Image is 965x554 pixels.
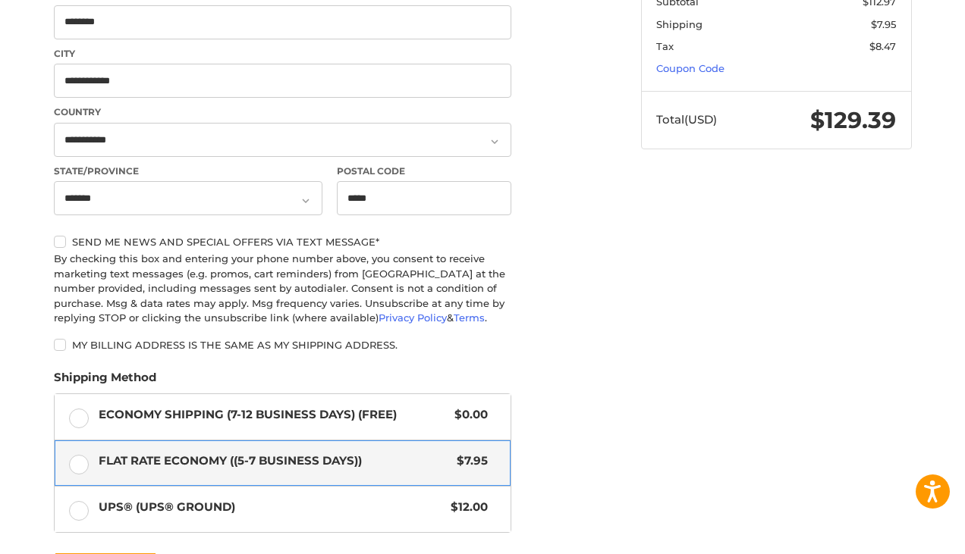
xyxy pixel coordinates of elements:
label: Country [54,105,511,119]
label: City [54,47,511,61]
span: $7.95 [450,452,489,470]
a: Privacy Policy [379,311,447,324]
a: Coupon Code [656,62,725,74]
legend: Shipping Method [54,369,156,393]
a: Terms [454,311,485,324]
span: Flat Rate Economy ((5-7 Business Days)) [99,452,450,470]
div: By checking this box and entering your phone number above, you consent to receive marketing text ... [54,252,511,326]
span: $12.00 [444,499,489,516]
label: Send me news and special offers via text message* [54,236,511,248]
span: $0.00 [448,406,489,424]
span: $8.47 [869,40,896,52]
span: Tax [656,40,674,52]
label: Postal Code [337,164,511,178]
span: $129.39 [810,106,896,134]
label: State/Province [54,164,322,178]
span: Economy Shipping (7-12 Business Days) (Free) [99,406,448,424]
span: Shipping [656,18,703,30]
label: My billing address is the same as my shipping address. [54,339,511,351]
span: UPS® (UPS® Ground) [99,499,444,516]
span: Total (USD) [656,112,717,127]
span: $7.95 [871,18,896,30]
